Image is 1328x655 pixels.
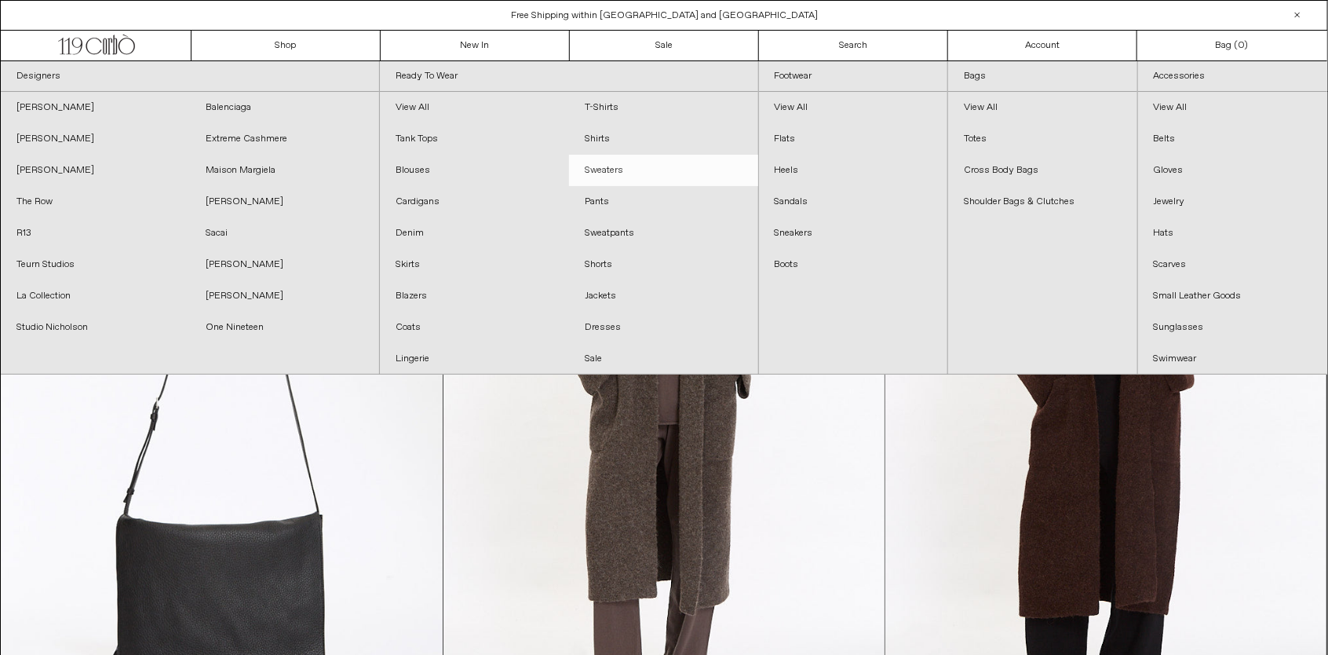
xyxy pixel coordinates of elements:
[1,280,190,312] a: La Collection
[759,31,948,60] a: Search
[380,249,569,280] a: Skirts
[948,123,1137,155] a: Totes
[569,218,758,249] a: Sweatpants
[1,155,190,186] a: [PERSON_NAME]
[569,312,758,343] a: Dresses
[1,92,190,123] a: [PERSON_NAME]
[948,61,1137,92] a: Bags
[381,31,570,60] a: New In
[190,92,379,123] a: Balenciaga
[569,155,758,186] a: Sweaters
[1138,123,1327,155] a: Belts
[380,92,569,123] a: View All
[380,123,569,155] a: Tank Tops
[1138,61,1327,92] a: Accessories
[759,155,948,186] a: Heels
[192,31,381,60] a: Shop
[380,218,569,249] a: Denim
[190,280,379,312] a: [PERSON_NAME]
[380,186,569,218] a: Cardigans
[380,312,569,343] a: Coats
[569,280,758,312] a: Jackets
[569,92,758,123] a: T-Shirts
[1,218,190,249] a: R13
[1,312,190,343] a: Studio Nicholson
[1,123,190,155] a: [PERSON_NAME]
[190,123,379,155] a: Extreme Cashmere
[1138,280,1327,312] a: Small Leather Goods
[1,61,379,92] a: Designers
[1138,343,1327,375] a: Swimwear
[948,155,1137,186] a: Cross Body Bags
[759,61,948,92] a: Footwear
[1238,38,1248,53] span: )
[511,9,818,22] a: Free Shipping within [GEOGRAPHIC_DATA] and [GEOGRAPHIC_DATA]
[380,343,569,375] a: Lingerie
[190,312,379,343] a: One Nineteen
[569,123,758,155] a: Shirts
[1138,92,1327,123] a: View All
[1138,249,1327,280] a: Scarves
[759,186,948,218] a: Sandals
[1,186,190,218] a: The Row
[569,249,758,280] a: Shorts
[1238,39,1244,52] span: 0
[1138,155,1327,186] a: Gloves
[948,31,1137,60] a: Account
[948,186,1137,218] a: Shoulder Bags & Clutches
[1138,218,1327,249] a: Hats
[1,249,190,280] a: Teurn Studios
[190,249,379,280] a: [PERSON_NAME]
[759,218,948,249] a: Sneakers
[1138,186,1327,218] a: Jewelry
[1138,312,1327,343] a: Sunglasses
[570,31,759,60] a: Sale
[380,280,569,312] a: Blazers
[759,249,948,280] a: Boots
[759,92,948,123] a: View All
[569,343,758,375] a: Sale
[190,155,379,186] a: Maison Margiela
[190,186,379,218] a: [PERSON_NAME]
[948,92,1137,123] a: View All
[569,186,758,218] a: Pants
[190,218,379,249] a: Sacai
[1137,31,1326,60] a: Bag ()
[380,61,758,92] a: Ready To Wear
[759,123,948,155] a: Flats
[380,155,569,186] a: Blouses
